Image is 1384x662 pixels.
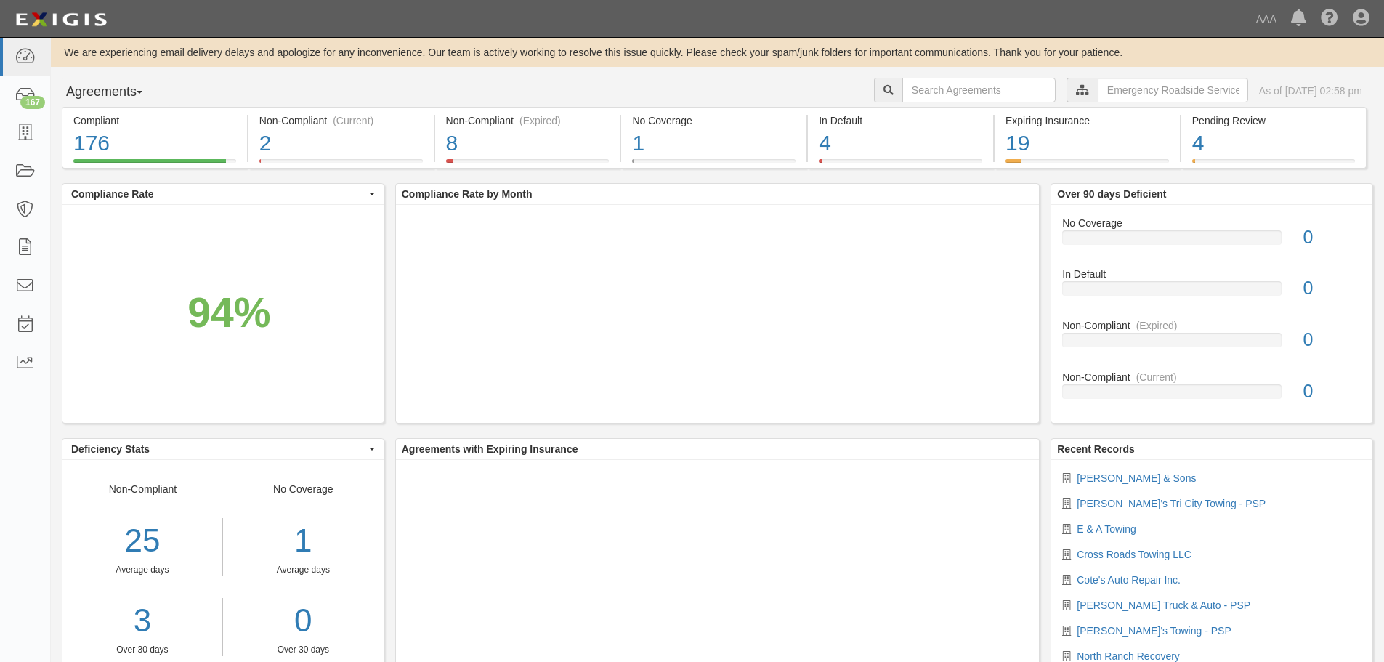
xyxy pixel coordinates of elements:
a: 0 [234,598,373,644]
div: 167 [20,96,45,109]
div: 0 [1292,225,1372,251]
a: [PERSON_NAME] & Sons [1077,472,1196,484]
div: Expiring Insurance [1005,113,1169,128]
div: No Coverage [632,113,796,128]
div: 0 [1292,379,1372,405]
div: We are experiencing email delivery delays and apologize for any inconvenience. Our team is active... [51,45,1384,60]
b: Recent Records [1057,443,1135,455]
div: (Expired) [519,113,561,128]
span: Deficiency Stats [71,442,365,456]
a: Non-Compliant(Expired)8 [435,159,620,171]
a: Compliant176 [62,159,247,171]
a: No Coverage0 [1062,216,1361,267]
a: Expiring Insurance19 [995,159,1180,171]
a: E & A Towing [1077,523,1136,535]
a: In Default0 [1062,267,1361,318]
div: Compliant [73,113,236,128]
a: Non-Compliant(Expired)0 [1062,318,1361,370]
div: In Default [819,113,982,128]
div: Over 30 days [62,644,222,656]
div: In Default [1051,267,1372,281]
a: No Coverage1 [621,159,806,171]
div: (Expired) [1136,318,1178,333]
a: Cross Roads Towing LLC [1077,549,1191,560]
div: Non-Compliant [1051,370,1372,384]
button: Compliance Rate [62,184,384,204]
input: Search Agreements [902,78,1056,102]
a: In Default4 [808,159,993,171]
a: 3 [62,598,222,644]
div: Non-Compliant [1051,318,1372,333]
div: (Current) [1136,370,1177,384]
div: 19 [1005,128,1169,159]
div: Average days [234,564,373,576]
div: Non-Compliant (Current) [259,113,423,128]
a: North Ranch Recovery [1077,650,1180,662]
b: Compliance Rate by Month [402,188,533,200]
b: Over 90 days Deficient [1057,188,1166,200]
span: Compliance Rate [71,187,365,201]
i: Help Center - Complianz [1321,10,1338,28]
div: Over 30 days [234,644,373,656]
a: Non-Compliant(Current)0 [1062,370,1361,411]
div: No Coverage [223,482,384,656]
div: 1 [632,128,796,159]
a: Pending Review4 [1181,159,1367,171]
div: (Current) [333,113,373,128]
div: Non-Compliant [62,482,223,656]
a: AAA [1249,4,1284,33]
b: Agreements with Expiring Insurance [402,443,578,455]
a: [PERSON_NAME]'s Towing - PSP [1077,625,1231,637]
div: No Coverage [1051,216,1372,230]
button: Deficiency Stats [62,439,384,459]
a: [PERSON_NAME] Truck & Auto - PSP [1077,600,1250,611]
div: 2 [259,128,423,159]
div: Non-Compliant (Expired) [446,113,610,128]
div: 0 [1292,275,1372,302]
a: [PERSON_NAME]'s Tri City Towing - PSP [1077,498,1266,509]
a: Non-Compliant(Current)2 [248,159,434,171]
button: Agreements [62,78,171,107]
div: 176 [73,128,236,159]
img: logo-5460c22ac91f19d4615b14bd174203de0afe785f0fc80cf4dbbc73dc1793850b.png [11,7,111,33]
div: Average days [62,564,222,576]
div: 8 [446,128,610,159]
div: 4 [1192,128,1355,159]
div: 4 [819,128,982,159]
div: As of [DATE] 02:58 pm [1259,84,1362,98]
input: Emergency Roadside Service (ERS) [1098,78,1248,102]
div: 0 [1292,327,1372,353]
div: 1 [234,518,373,564]
div: 94% [187,283,270,343]
a: Cote's Auto Repair Inc. [1077,574,1181,586]
div: Pending Review [1192,113,1355,128]
div: 25 [62,518,222,564]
